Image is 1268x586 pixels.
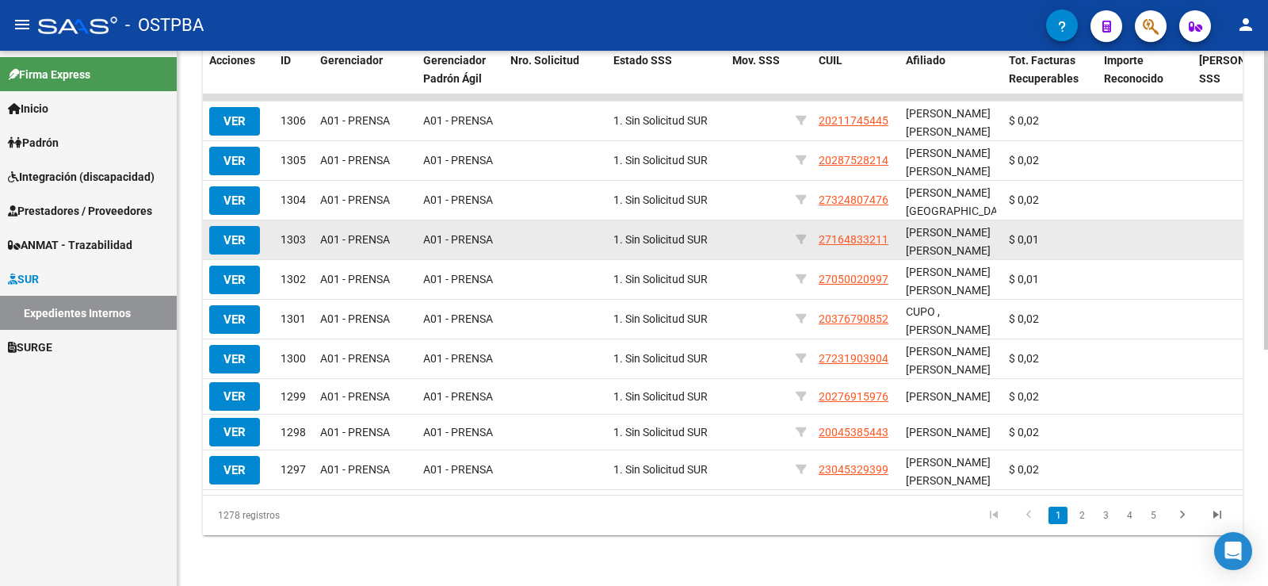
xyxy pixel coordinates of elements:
[320,54,383,67] span: Gerenciador
[209,54,255,67] span: Acciones
[819,154,888,167] span: 20287528214
[8,100,48,117] span: Inicio
[1098,44,1193,96] datatable-header-cell: Importe Reconocido
[320,390,390,403] span: A01 - PRENSA
[125,8,204,43] span: - OSTPBA
[1009,114,1039,127] span: $ 0,02
[1009,273,1039,285] span: $ 0,01
[1009,352,1039,365] span: $ 0,02
[726,44,789,96] datatable-header-cell: Mov. SSS
[819,390,888,403] span: 20276915976
[8,202,152,220] span: Prestadores / Proveedores
[223,114,246,128] span: VER
[423,233,493,246] span: A01 - PRENSA
[1144,507,1163,524] a: 5
[1009,54,1079,85] span: Tot. Facturas Recuperables
[1096,507,1115,524] a: 3
[1009,233,1039,246] span: $ 0,01
[906,186,1013,217] span: [PERSON_NAME][GEOGRAPHIC_DATA]
[281,273,306,285] span: 1302
[1104,54,1163,85] span: Importe Reconocido
[1009,193,1039,206] span: $ 0,02
[1167,507,1197,524] a: go to next page
[320,426,390,439] span: A01 - PRENSA
[819,312,888,325] span: 20376790852
[223,463,246,477] span: VER
[1117,502,1141,529] li: page 4
[1094,502,1117,529] li: page 3
[223,154,246,168] span: VER
[423,312,493,325] span: A01 - PRENSA
[1214,532,1252,570] div: Open Intercom Messenger
[613,390,708,403] span: 1. Sin Solicitud SUR
[613,193,708,206] span: 1. Sin Solicitud SUR
[320,352,390,365] span: A01 - PRENSA
[613,352,708,365] span: 1. Sin Solicitud SUR
[281,426,306,439] span: 1298
[281,154,306,167] span: 1305
[906,226,991,257] span: [PERSON_NAME] [PERSON_NAME]
[1070,502,1094,529] li: page 2
[209,305,260,334] button: VER
[906,456,991,487] span: [PERSON_NAME] [PERSON_NAME]
[504,44,607,96] datatable-header-cell: Nro. Solicitud
[281,54,291,67] span: ID
[423,273,493,285] span: A01 - PRENSA
[423,352,493,365] span: A01 - PRENSA
[281,312,306,325] span: 1301
[320,233,390,246] span: A01 - PRENSA
[510,54,579,67] span: Nro. Solicitud
[203,44,274,96] datatable-header-cell: Acciones
[906,345,991,376] span: [PERSON_NAME] [PERSON_NAME]
[1202,507,1232,524] a: go to last page
[906,266,991,297] span: [PERSON_NAME] [PERSON_NAME]
[8,236,132,254] span: ANMAT - Trazabilidad
[906,390,991,403] span: [PERSON_NAME]
[281,233,306,246] span: 1303
[613,54,672,67] span: Estado SSS
[223,193,246,208] span: VER
[613,426,708,439] span: 1. Sin Solicitud SUR
[819,273,888,285] span: 27050020997
[417,44,504,96] datatable-header-cell: Gerenciador Padrón Ágil
[209,418,260,446] button: VER
[209,147,260,175] button: VER
[320,154,390,167] span: A01 - PRENSA
[899,44,1003,96] datatable-header-cell: Afiliado
[906,54,945,67] span: Afiliado
[203,496,408,535] div: 1278 registros
[281,114,306,127] span: 1306
[209,266,260,294] button: VER
[281,352,306,365] span: 1300
[819,426,888,439] span: 20045385443
[223,273,246,287] span: VER
[423,154,493,167] span: A01 - PRENSA
[423,114,493,127] span: A01 - PRENSA
[223,389,246,404] span: VER
[1120,507,1139,524] a: 4
[819,193,888,206] span: 27324807476
[281,193,306,206] span: 1304
[209,226,260,255] button: VER
[819,463,888,476] span: 23045329399
[819,54,842,67] span: CUIL
[281,463,306,476] span: 1297
[1009,154,1039,167] span: $ 0,02
[1072,507,1091,524] a: 2
[1048,507,1067,524] a: 1
[209,345,260,373] button: VER
[979,507,1009,524] a: go to first page
[8,134,59,151] span: Padrón
[209,107,260,136] button: VER
[1009,463,1039,476] span: $ 0,02
[732,54,780,67] span: Mov. SSS
[223,352,246,366] span: VER
[8,339,52,356] span: SURGE
[423,54,486,85] span: Gerenciador Padrón Ágil
[223,425,246,439] span: VER
[320,463,390,476] span: A01 - PRENSA
[314,44,417,96] datatable-header-cell: Gerenciador
[906,147,991,178] span: [PERSON_NAME] [PERSON_NAME]
[812,44,899,96] datatable-header-cell: CUIL
[209,456,260,485] button: VER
